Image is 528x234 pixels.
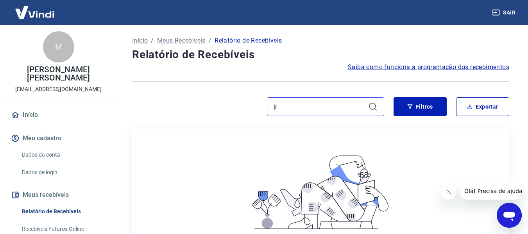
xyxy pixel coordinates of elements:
h4: Relatório de Recebíveis [132,47,509,63]
iframe: Fechar mensagem [441,184,456,200]
p: [EMAIL_ADDRESS][DOMAIN_NAME] [15,85,102,93]
p: Relatório de Recebíveis [215,36,282,45]
p: / [209,36,211,45]
a: Dados de login [19,164,107,180]
button: Meus recebíveis [9,186,107,204]
button: Filtros [394,97,447,116]
a: Relatório de Recebíveis [19,204,107,220]
button: Exportar [456,97,509,116]
span: Olá! Precisa de ajuda? [5,5,66,12]
a: Saiba como funciona a programação dos recebimentos [348,63,509,72]
div: M [43,31,74,63]
a: Início [9,106,107,123]
iframe: Mensagem da empresa [460,182,522,200]
p: [PERSON_NAME] [PERSON_NAME] [6,66,111,82]
input: Busque pelo número do pedido [274,101,365,113]
a: Meus Recebíveis [157,36,206,45]
a: Início [132,36,148,45]
iframe: Botão para abrir a janela de mensagens [497,203,522,228]
p: / [151,36,154,45]
button: Sair [490,5,519,20]
a: Dados da conta [19,147,107,163]
img: Vindi [9,0,60,24]
button: Meu cadastro [9,130,107,147]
